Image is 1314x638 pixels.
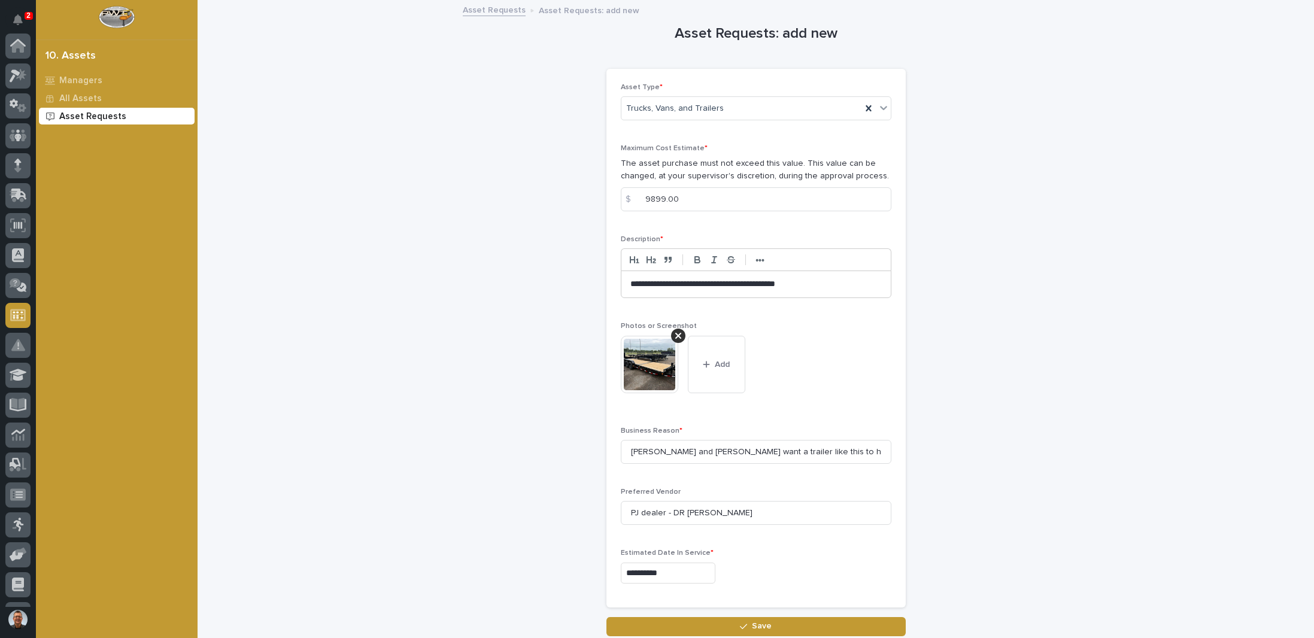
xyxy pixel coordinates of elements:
p: Asset Requests: add new [539,3,639,16]
span: Asset Type [621,84,663,91]
button: users-avatar [5,607,31,632]
input: Dollar Amount [621,187,891,211]
span: Photos or Screenshot [621,323,697,330]
span: Estimated Date In Service [621,549,714,557]
p: Asset Requests [59,111,126,122]
p: The asset purchase must not exceed this value. This value can be changed, at your supervisor's di... [621,157,891,183]
a: All Assets [36,89,198,107]
div: 10. Assets [45,50,96,63]
span: Save [752,621,772,631]
p: Managers [59,75,102,86]
strong: ••• [755,256,764,265]
span: Add [715,359,730,370]
img: Workspace Logo [99,6,134,28]
span: Description [621,236,663,243]
p: 2 [26,11,31,20]
h1: Asset Requests: add new [606,25,906,42]
button: Add [688,336,745,393]
button: Notifications [5,7,31,32]
div: Notifications2 [15,14,31,34]
span: Preferred Vendor [621,488,681,496]
span: Trucks, Vans, and Trailers [626,102,724,115]
p: All Assets [59,93,102,104]
button: ••• [752,253,769,267]
span: Business Reason [621,427,682,435]
a: Asset Requests [463,2,526,16]
button: Save [606,617,906,636]
div: $ [621,187,645,211]
span: Maximum Cost Estimate [621,145,708,152]
a: Asset Requests [36,107,198,125]
a: Managers [36,71,198,89]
